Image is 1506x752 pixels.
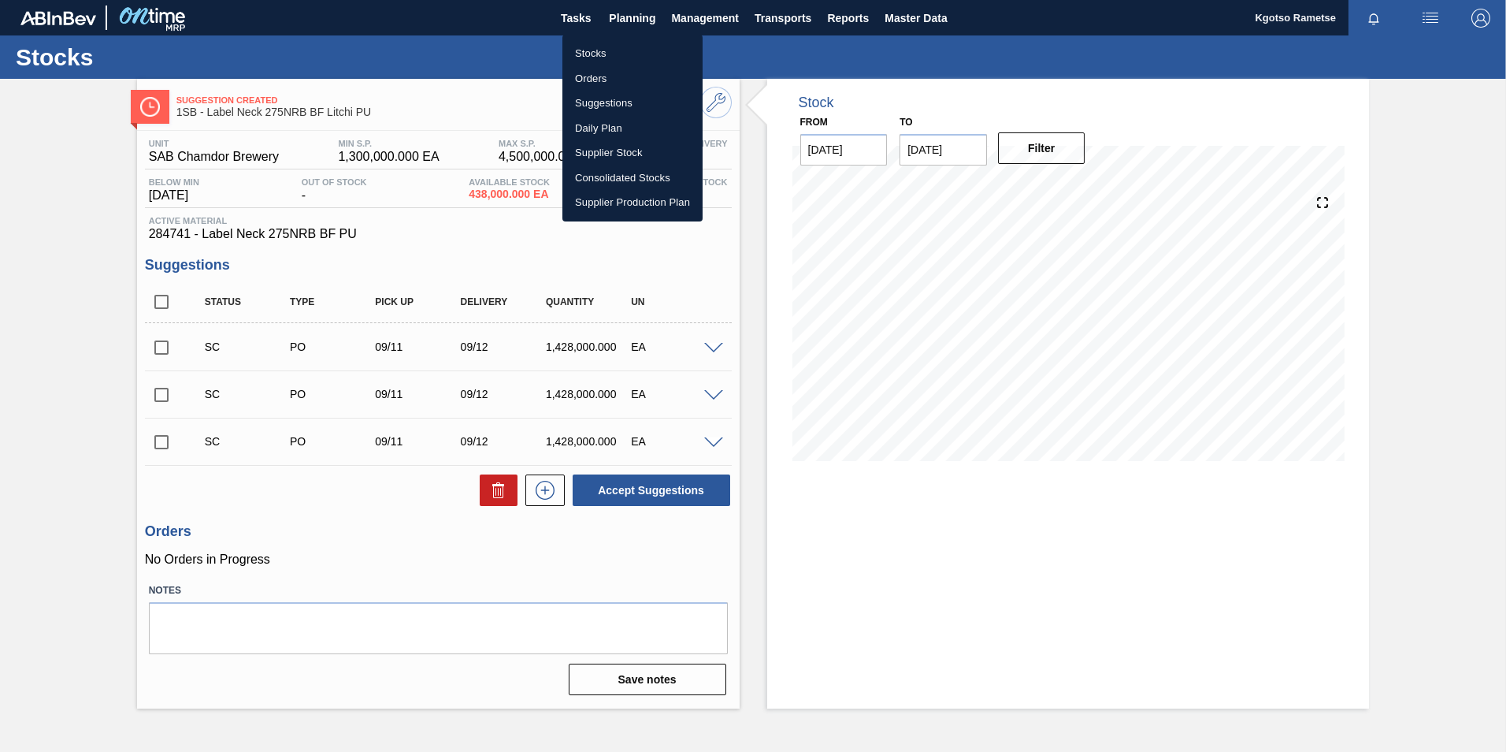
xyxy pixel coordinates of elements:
[562,91,703,116] a: Suggestions
[562,190,703,215] a: Supplier Production Plan
[562,166,703,191] a: Consolidated Stocks
[562,66,703,91] a: Orders
[562,140,703,166] a: Supplier Stock
[562,41,703,66] a: Stocks
[562,116,703,141] a: Daily Plan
